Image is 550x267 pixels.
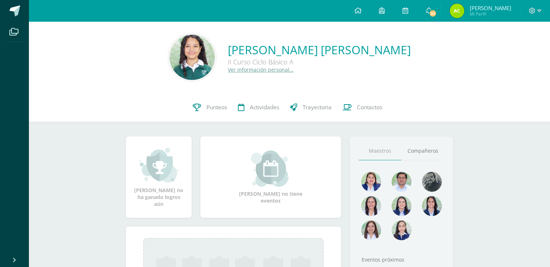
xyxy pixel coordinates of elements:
[187,93,233,122] a: Punteos
[361,220,381,240] img: 1be4a43e63524e8157c558615cd4c825.png
[429,9,437,17] span: 32
[361,196,381,216] img: 78f4197572b4db04b380d46154379998.png
[303,103,332,111] span: Trayectoria
[422,196,442,216] img: d4e0c534ae446c0d00535d3bb96704e9.png
[250,103,279,111] span: Actividades
[392,172,412,192] img: 1e7bfa517bf798cc96a9d855bf172288.png
[139,147,179,183] img: achievement_small.png
[470,11,511,17] span: Mi Perfil
[470,4,511,12] span: [PERSON_NAME]
[361,172,381,192] img: 135afc2e3c36cc19cf7f4a6ffd4441d1.png
[228,66,294,73] a: Ver información personal...
[359,142,401,160] a: Maestros
[235,151,307,204] div: [PERSON_NAME] no tiene eventos
[450,4,464,18] img: a2981e156c5488ab61ea97d2bec4a841.png
[285,93,337,122] a: Trayectoria
[392,196,412,216] img: 421193c219fb0d09e137c3cdd2ddbd05.png
[228,42,411,58] a: [PERSON_NAME] [PERSON_NAME]
[170,35,215,80] img: 5fd78262e18a76f75c4023978666c0aa.png
[206,103,227,111] span: Punteos
[133,147,184,207] div: [PERSON_NAME] no ha ganado logros aún
[337,93,388,122] a: Contactos
[359,256,444,263] div: Eventos próximos
[251,151,290,187] img: event_small.png
[401,142,444,160] a: Compañeros
[422,172,442,192] img: 4179e05c207095638826b52d0d6e7b97.png
[233,93,285,122] a: Actividades
[392,220,412,240] img: e0582db7cc524a9960c08d03de9ec803.png
[228,58,411,66] div: II Curso Ciclo Básico A
[357,103,382,111] span: Contactos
